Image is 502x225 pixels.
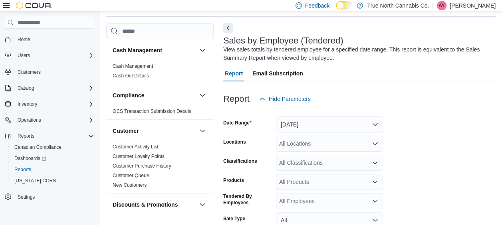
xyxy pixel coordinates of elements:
[198,91,207,100] button: Compliance
[2,50,97,61] button: Users
[14,99,40,109] button: Inventory
[113,63,153,69] span: Cash Management
[14,67,44,77] a: Customers
[5,30,94,223] nav: Complex example
[113,46,196,54] button: Cash Management
[223,36,343,45] h3: Sales by Employee (Tendered)
[14,115,94,125] span: Operations
[223,94,250,104] h3: Report
[11,165,94,174] span: Reports
[106,142,214,193] div: Customer
[113,153,165,160] span: Customer Loyalty Points
[14,83,37,93] button: Catalog
[11,142,94,152] span: Canadian Compliance
[11,165,34,174] a: Reports
[2,83,97,94] button: Catalog
[372,160,378,166] button: Open list of options
[8,164,97,175] button: Reports
[18,194,35,200] span: Settings
[113,73,149,79] a: Cash Out Details
[113,173,149,178] a: Customer Queue
[2,191,97,203] button: Settings
[113,154,165,159] a: Customer Loyalty Points
[432,1,434,10] p: |
[113,108,191,114] span: OCS Transaction Submission Details
[113,163,171,169] a: Customer Purchase History
[2,99,97,110] button: Inventory
[14,192,94,202] span: Settings
[14,35,34,44] a: Home
[11,176,94,186] span: Washington CCRS
[2,66,97,77] button: Customers
[14,34,94,44] span: Home
[14,131,38,141] button: Reports
[14,144,62,150] span: Canadian Compliance
[106,61,214,84] div: Cash Management
[11,154,50,163] a: Dashboards
[223,193,273,206] label: Tendered By Employees
[14,155,46,162] span: Dashboards
[113,182,147,188] a: New Customers
[113,109,191,114] a: OCS Transaction Submission Details
[198,200,207,209] button: Discounts & Promotions
[2,114,97,126] button: Operations
[450,1,496,10] p: [PERSON_NAME]
[372,140,378,147] button: Open list of options
[223,215,245,222] label: Sale Type
[113,46,162,54] h3: Cash Management
[223,120,252,126] label: Date Range
[113,144,159,150] a: Customer Activity List
[14,192,38,202] a: Settings
[113,127,139,135] h3: Customer
[18,52,30,59] span: Users
[8,142,97,153] button: Canadian Compliance
[18,36,30,43] span: Home
[113,201,196,209] button: Discounts & Promotions
[11,176,59,186] a: [US_STATE] CCRS
[18,117,41,123] span: Operations
[223,23,233,33] button: Next
[367,1,429,10] p: True North Cannabis Co.
[14,115,44,125] button: Operations
[14,83,94,93] span: Catalog
[439,1,444,10] span: AY
[372,198,378,204] button: Open list of options
[14,166,31,173] span: Reports
[372,179,378,185] button: Open list of options
[269,95,311,103] span: Hide Parameters
[2,34,97,45] button: Home
[14,51,33,60] button: Users
[113,91,196,99] button: Compliance
[305,2,329,10] span: Feedback
[16,2,52,10] img: Cova
[113,91,144,99] h3: Compliance
[336,1,353,10] input: Dark Mode
[18,133,34,139] span: Reports
[113,127,196,135] button: Customer
[106,107,214,119] div: Compliance
[223,45,492,62] div: View sales totals by tendered employee for a specified date range. This report is equivalent to t...
[252,65,303,81] span: Email Subscription
[276,116,383,132] button: [DATE]
[14,178,56,184] span: [US_STATE] CCRS
[14,131,94,141] span: Reports
[18,85,34,91] span: Catalog
[256,91,314,107] button: Hide Parameters
[8,153,97,164] a: Dashboards
[11,142,65,152] a: Canadian Compliance
[198,45,207,55] button: Cash Management
[437,1,446,10] div: Alicia Yando
[223,177,244,184] label: Products
[113,201,178,209] h3: Discounts & Promotions
[223,158,257,164] label: Classifications
[14,99,94,109] span: Inventory
[8,175,97,186] button: [US_STATE] CCRS
[18,101,37,107] span: Inventory
[225,65,243,81] span: Report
